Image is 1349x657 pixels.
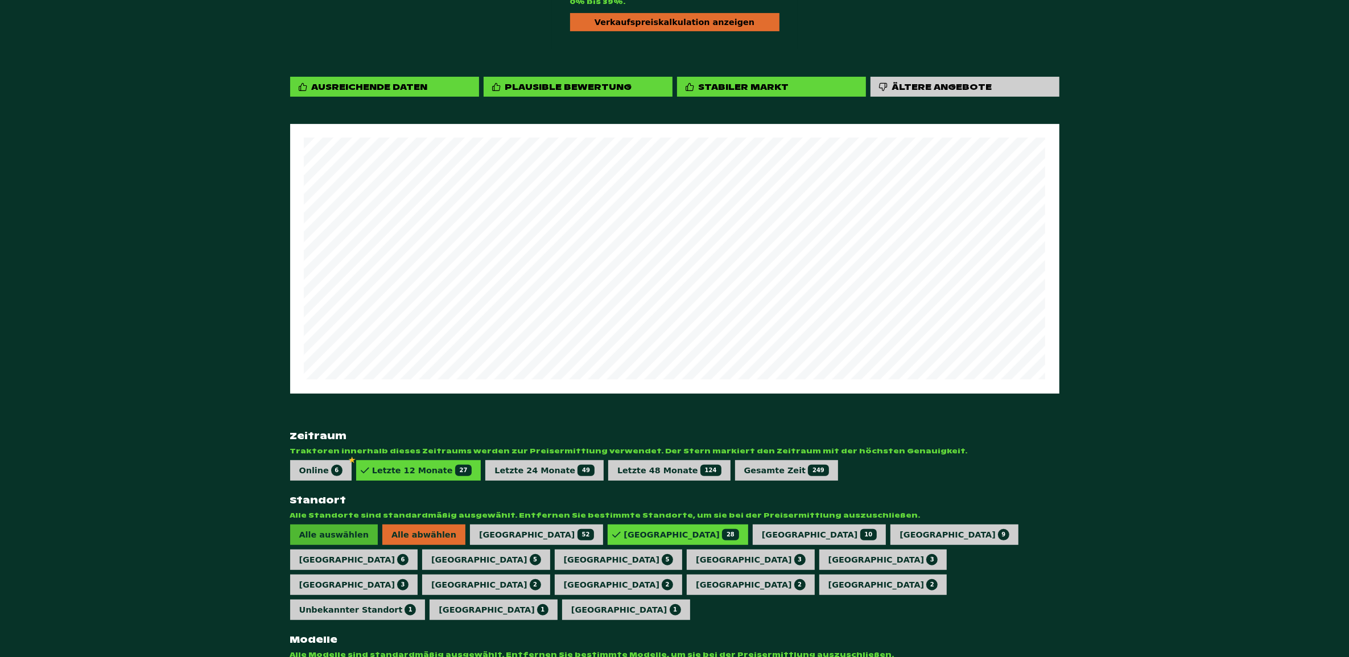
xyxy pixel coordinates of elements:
span: Alle auswählen [290,524,378,545]
div: Unbekannter Standort [299,604,416,615]
div: [GEOGRAPHIC_DATA] [696,554,806,565]
div: [GEOGRAPHIC_DATA] [439,604,548,615]
div: Ältere Angebote [892,81,992,92]
div: [GEOGRAPHIC_DATA] [828,579,938,590]
div: Letzte 48 Monate [617,465,721,476]
div: Ausreichende Daten [290,77,479,97]
strong: Standort [290,494,1059,506]
div: [GEOGRAPHIC_DATA] [299,579,409,590]
span: Traktoren innerhalb dieses Zeitraums werden zur Preisermittlung verwendet. Der Stern markiert den... [290,447,1059,456]
div: [GEOGRAPHIC_DATA] [564,554,674,565]
div: [GEOGRAPHIC_DATA] [479,529,594,540]
span: 9 [998,529,1009,540]
span: 2 [662,579,673,590]
div: [GEOGRAPHIC_DATA] [299,554,409,565]
span: 1 [405,604,416,615]
strong: Zeitraum [290,430,1059,442]
div: [GEOGRAPHIC_DATA] [431,579,541,590]
span: 5 [530,554,541,565]
span: 10 [860,529,877,540]
span: 2 [794,579,806,590]
span: 28 [722,529,739,540]
span: 249 [808,465,829,476]
span: 3 [397,579,409,590]
span: 3 [926,554,938,565]
div: Stabiler Markt [677,77,866,97]
div: [GEOGRAPHIC_DATA] [624,529,739,540]
span: 52 [577,529,595,540]
span: Alle abwählen [382,524,465,545]
span: 6 [331,465,343,476]
div: [GEOGRAPHIC_DATA] [431,554,541,565]
span: 124 [700,465,721,476]
div: [GEOGRAPHIC_DATA] [828,554,938,565]
span: 5 [662,554,673,565]
div: Ausreichende Daten [312,81,428,92]
div: Plausible Bewertung [484,77,673,97]
span: 1 [670,604,681,615]
div: Plausible Bewertung [505,81,632,92]
div: Stabiler Markt [699,81,789,92]
div: Verkaufspreiskalkulation anzeigen [570,13,779,31]
span: Alle Standorte sind standardmäßig ausgewählt. Entfernen Sie bestimmte Standorte, um sie bei der P... [290,511,1059,520]
span: 27 [455,465,472,476]
span: 6 [397,554,409,565]
div: [GEOGRAPHIC_DATA] [571,604,681,615]
div: [GEOGRAPHIC_DATA] [762,529,877,540]
strong: Modelle [290,634,1059,646]
div: Gesamte Zeit [744,465,829,476]
div: Letzte 24 Monate [494,465,595,476]
span: 49 [577,465,595,476]
span: 2 [530,579,541,590]
div: [GEOGRAPHIC_DATA] [564,579,674,590]
span: 3 [794,554,806,565]
span: 1 [537,604,548,615]
div: [GEOGRAPHIC_DATA] [900,529,1009,540]
div: Ältere Angebote [871,77,1059,97]
span: 2 [926,579,938,590]
div: Letzte 12 Monate [372,465,472,476]
div: Online [299,465,343,476]
div: [GEOGRAPHIC_DATA] [696,579,806,590]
